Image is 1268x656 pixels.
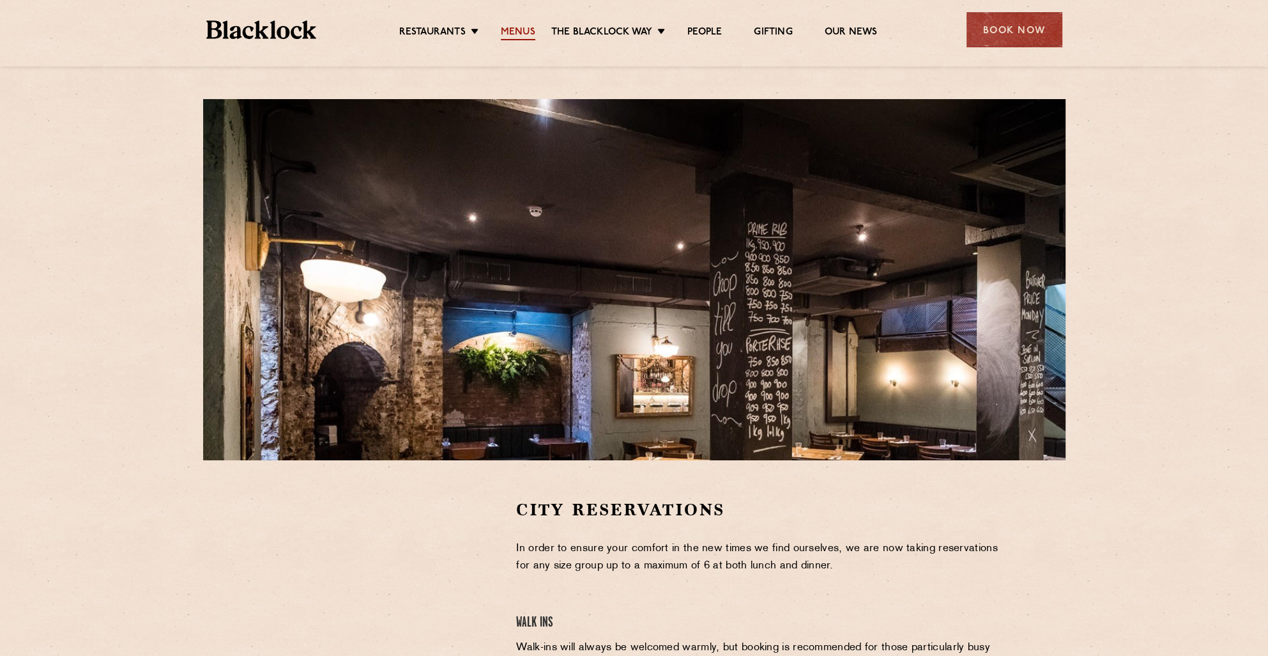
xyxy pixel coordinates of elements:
a: People [687,26,722,40]
a: Gifting [754,26,792,40]
div: Book Now [966,12,1062,47]
a: Restaurants [399,26,466,40]
p: In order to ensure your comfort in the new times we find ourselves, we are now taking reservation... [516,540,1006,575]
a: The Blacklock Way [551,26,652,40]
a: Menus [501,26,535,40]
img: BL_Textured_Logo-footer-cropped.svg [206,20,317,39]
a: Our News [825,26,878,40]
h4: Walk Ins [516,614,1006,632]
h2: City Reservations [516,499,1006,521]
